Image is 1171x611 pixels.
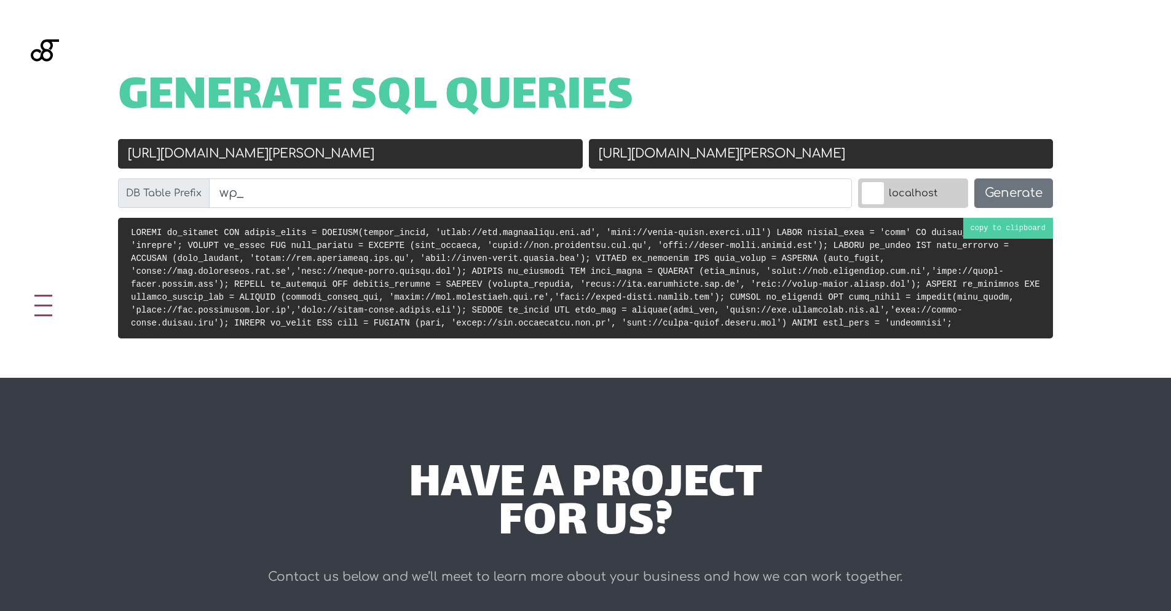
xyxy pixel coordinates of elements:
[858,178,968,208] label: localhost
[118,139,583,169] input: Old URL
[31,39,59,132] img: Blackgate
[131,228,1040,328] code: LOREMI do_sitamet CON adipis_elits = DOEIUSM(tempor_incid, 'utlab://etd.magnaaliqu.eni.ad', 'mini...
[221,565,950,589] p: Contact us below and we’ll meet to learn more about your business and how we can work together.
[118,178,210,208] label: DB Table Prefix
[221,466,950,543] div: have a project for us?
[974,178,1053,208] button: Generate
[589,139,1054,169] input: New URL
[118,79,634,117] span: Generate SQL Queries
[209,178,852,208] input: wp_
